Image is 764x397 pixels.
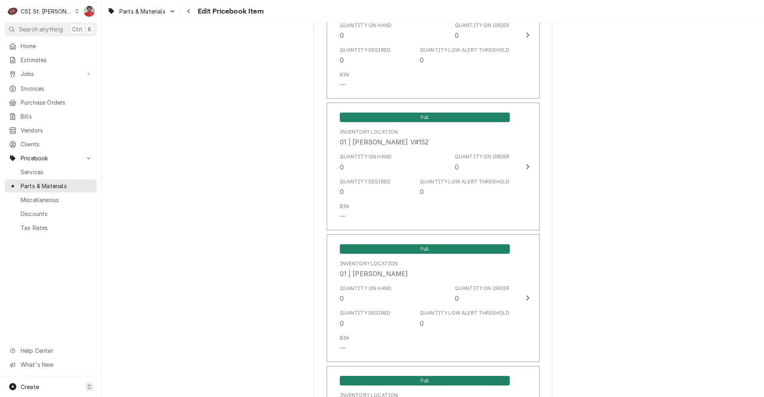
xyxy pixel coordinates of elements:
div: Quantity on Order [455,153,510,171]
div: Quantity on Order [455,153,510,160]
div: Quantity on Order [455,22,510,40]
div: 0 [455,162,459,172]
button: Update Inventory Level [327,103,540,230]
span: Jobs [21,70,81,78]
span: Full [340,244,510,254]
div: 0 [340,55,344,65]
div: CSI St. Louis's Avatar [7,6,18,17]
span: What's New [21,360,92,369]
span: Full [340,113,510,122]
div: 0 [340,319,344,328]
div: Quantity on Order [455,285,510,292]
span: Tax Rates [21,224,93,232]
div: Bin [340,335,349,342]
div: Quantity Desired [340,309,391,328]
span: Bills [21,112,93,121]
div: Quantity on Hand [340,153,392,171]
span: Pricebook [21,154,81,162]
span: Discounts [21,210,93,218]
div: 01 | [PERSON_NAME] V#152 [340,137,429,147]
div: Inventory Location [340,128,398,136]
div: Quantity Low Alert Threshold [420,309,509,317]
span: Search anything [19,25,63,33]
span: Home [21,42,93,50]
span: Clients [21,140,93,148]
div: Location [340,128,429,147]
div: Bin [340,203,349,210]
button: Search anythingCtrlK [5,22,97,36]
a: Go to Jobs [5,67,97,80]
div: Quantity Desired [340,47,391,65]
div: 0 [420,319,424,328]
div: Quantity on Hand [340,153,392,160]
div: C [7,6,18,17]
div: Quantity Low Alert Threshold [420,178,509,197]
span: Services [21,168,93,176]
a: Bills [5,110,97,123]
div: Inventory Location [340,260,398,267]
span: Edit Pricebook Item [195,6,264,17]
a: Invoices [5,82,97,95]
a: Home [5,39,97,53]
a: Go to Pricebook [5,152,97,165]
span: K [88,25,92,33]
span: Help Center [21,346,92,355]
div: 0 [455,294,459,303]
span: Create [21,383,39,390]
div: Quantity Desired [340,178,391,197]
button: Update Inventory Level [327,234,540,362]
div: Nicholas Faubert's Avatar [84,6,95,17]
div: Full [340,112,510,122]
div: Quantity Low Alert Threshold [420,178,509,185]
div: -- [340,343,345,353]
a: Go to Parts & Materials [104,5,179,18]
span: Purchase Orders [21,98,93,107]
div: 01 | [PERSON_NAME] [340,269,408,278]
a: Tax Rates [5,221,97,234]
div: Quantity Desired [340,178,391,185]
div: 0 [340,31,344,40]
span: Vendors [21,126,93,134]
span: Parts & Materials [21,182,93,190]
div: Quantity Low Alert Threshold [420,47,509,54]
div: 0 [420,55,424,65]
div: Quantity Desired [340,309,391,317]
div: Bin [340,203,349,221]
a: Parts & Materials [5,179,97,193]
a: Clients [5,138,97,151]
div: 0 [340,187,344,197]
div: Location [340,260,408,278]
div: Quantity on Hand [340,22,392,29]
a: Miscellaneous [5,193,97,206]
div: Quantity Low Alert Threshold [420,309,509,328]
a: Go to What's New [5,358,97,371]
span: Full [340,376,510,385]
div: Quantity on Order [455,22,510,29]
div: 0 [340,294,344,303]
div: Quantity on Hand [340,285,392,292]
a: Purchase Orders [5,96,97,109]
div: 0 [455,31,459,40]
div: Full [340,375,510,385]
div: Bin [340,71,349,78]
div: -- [340,212,345,221]
div: CSI St. [PERSON_NAME] [21,7,72,16]
a: Vendors [5,124,97,137]
div: 0 [420,187,424,197]
span: C [88,383,92,391]
div: NF [84,6,95,17]
div: Quantity on Order [455,285,510,303]
a: Estimates [5,53,97,66]
a: Go to Help Center [5,344,97,357]
a: Discounts [5,207,97,220]
span: Miscellaneous [21,196,93,204]
div: Bin [340,71,349,90]
span: Estimates [21,56,93,64]
div: Bin [340,335,349,353]
button: Navigate back [183,5,195,18]
div: Quantity on Hand [340,285,392,303]
div: -- [340,80,345,90]
div: Quantity Desired [340,47,391,54]
span: Parts & Materials [119,7,166,16]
